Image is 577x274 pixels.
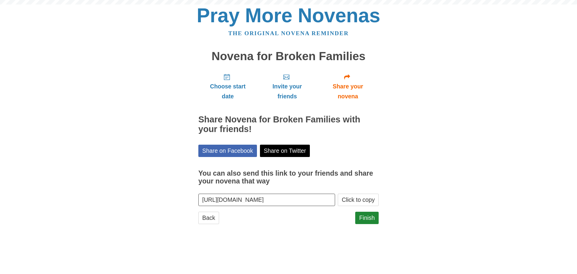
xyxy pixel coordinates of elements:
[198,115,379,134] h2: Share Novena for Broken Families with your friends!
[204,82,251,101] span: Choose start date
[338,194,379,206] button: Click to copy
[257,69,317,104] a: Invite your friends
[355,212,379,224] a: Finish
[228,30,349,36] a: The original novena reminder
[198,212,219,224] a: Back
[198,170,379,185] h3: You can also send this link to your friends and share your novena that way
[317,69,379,104] a: Share your novena
[198,50,379,63] h1: Novena for Broken Families
[263,82,311,101] span: Invite your friends
[323,82,373,101] span: Share your novena
[198,145,257,157] a: Share on Facebook
[260,145,310,157] a: Share on Twitter
[198,69,257,104] a: Choose start date
[197,4,380,26] a: Pray More Novenas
